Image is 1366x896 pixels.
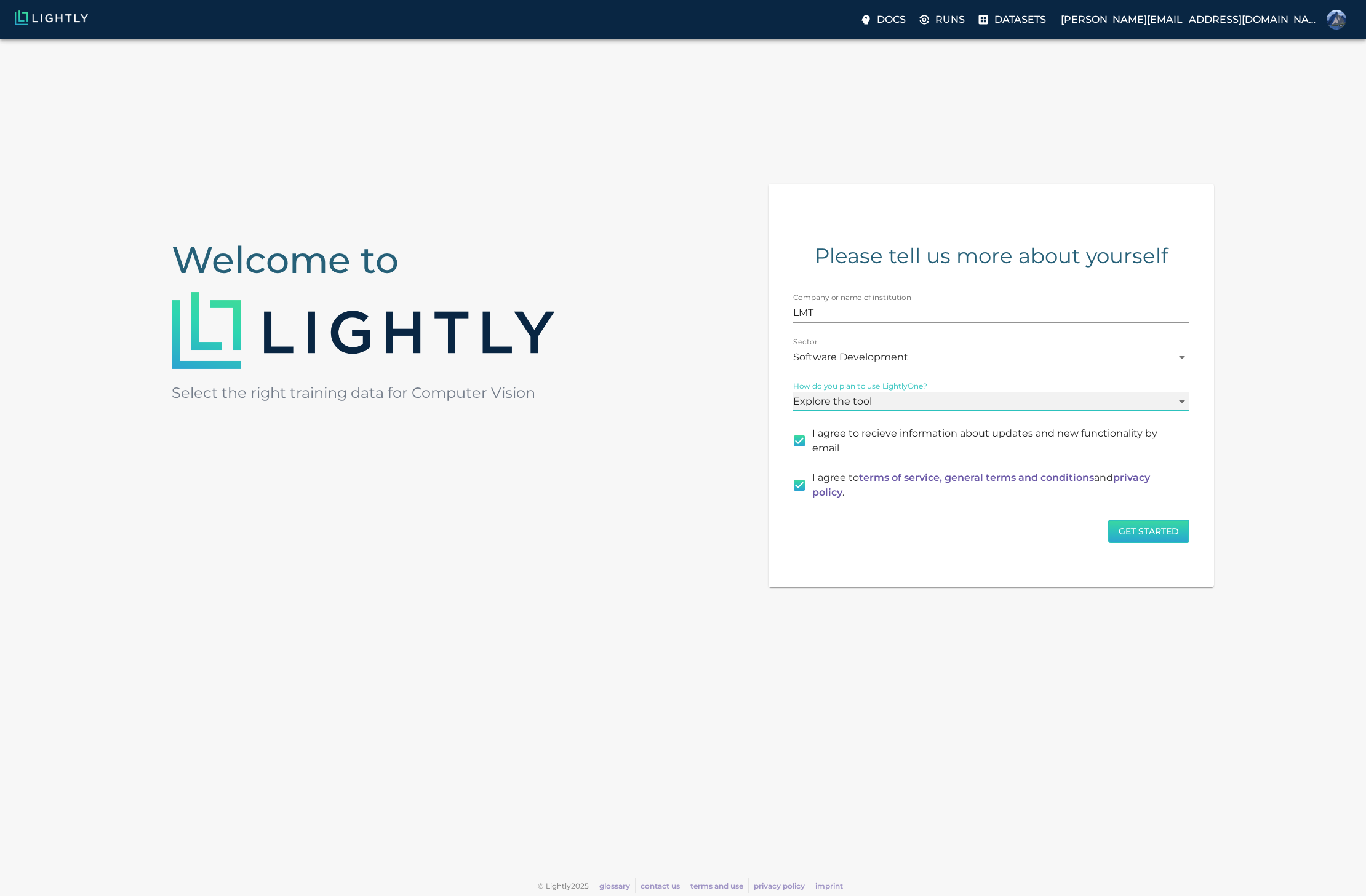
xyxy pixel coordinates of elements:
label: Docs [857,9,911,31]
h4: Please tell us more about yourself [793,243,1189,269]
a: privacy policy [754,881,805,890]
p: [PERSON_NAME][EMAIL_ADDRESS][DOMAIN_NAME] [1061,12,1322,27]
a: Please complete one of our getting started guides to active the full UI [975,9,1051,31]
a: imprint [815,881,843,890]
h2: Welcome to [172,238,597,282]
img: Lightly [15,10,88,25]
label: [PERSON_NAME][EMAIL_ADDRESS][DOMAIN_NAME]Richard [1056,6,1351,33]
p: Runs [935,12,965,27]
a: Please complete one of our getting started guides to active the full UI [916,9,970,31]
p: Docs [877,12,906,27]
div: Software Development [793,347,1189,367]
p: I agree to and . [812,470,1180,500]
button: Get Started [1108,520,1189,544]
a: privacy policy [812,472,1150,498]
a: terms and use [690,881,743,890]
span: © Lightly 2025 [538,881,589,890]
div: Explore the tool [793,392,1189,411]
label: How do you plan to use LightlyOne? [793,381,927,391]
a: terms of service, general terms and conditions [859,472,1094,483]
p: Datasets [994,12,1046,27]
label: Sector [793,336,817,347]
img: Richard [1327,10,1346,30]
a: glossary [599,881,630,890]
h5: Select the right training data for Computer Vision [172,383,597,403]
label: Company or name of institution [793,292,911,303]
span: I agree to recieve information about updates and new functionality by email [812,426,1180,456]
img: Lightly [172,292,555,369]
a: contact us [641,881,680,890]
